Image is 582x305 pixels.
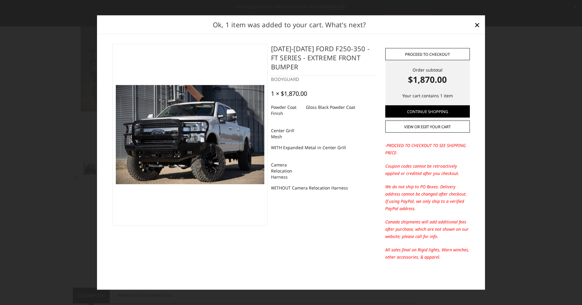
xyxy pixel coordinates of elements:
span: × [474,18,480,31]
p: Canada shipments will add additional fees after purchase, which are not shown on our website; ple... [385,218,470,240]
dd: WITHOUT Camera Relocation Harness [271,183,348,193]
dt: Camera Relocation Harness [271,159,301,183]
p: -PROCEED TO CHECKOUT TO SEE SHIPPING PRICE- [385,142,470,156]
a: View or edit your cart [385,121,470,133]
p: We do not ship to PO Boxes. Delivery address cannot be changed after checkout. If using PayPal, w... [385,183,470,212]
h2: Ok, 1 item was added to your cart. What's next? [107,20,472,30]
dd: Gloss Black Powder Coat [306,102,355,113]
p: Coupon codes cannot be retroactively applied or credited after you checkout. [385,163,470,177]
h4: [DATE]-[DATE] Ford F250-350 - FT Series - Extreme Front Bumper [271,44,376,75]
strong: $1,870.00 [385,73,470,85]
a: Continue Shopping [385,105,470,117]
p: All sales final on Rigid lights, Warn winches, other accessories, & apparel. [385,246,470,261]
dt: Center Grill Mesh [271,125,301,142]
dt: Powder Coat Finish [271,102,301,119]
div: 1 × $1,870.00 [271,90,307,97]
div: BODYGUARD [271,75,376,82]
dd: WITH Expanded Metal in Center Grill [271,142,346,153]
a: Proceed to checkout [385,48,470,60]
a: Close [472,20,482,29]
p: Your cart contains 1 item [385,92,470,99]
img: 2017-2022 Ford F250-350 - FT Series - Extreme Front Bumper [116,85,264,184]
div: Order subtotal [385,66,470,85]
